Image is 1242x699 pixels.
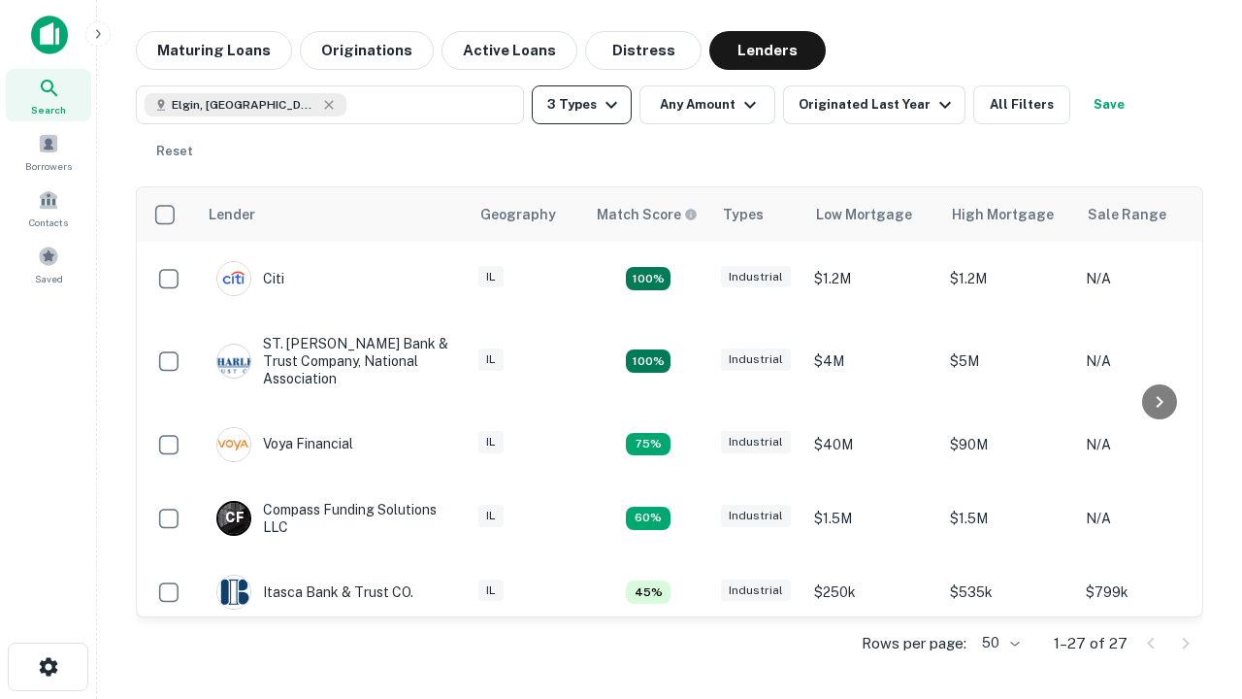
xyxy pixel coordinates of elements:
div: Itasca Bank & Trust CO. [216,575,413,610]
a: Contacts [6,182,91,234]
button: Maturing Loans [136,31,292,70]
button: 3 Types [532,85,632,124]
div: Types [723,203,764,226]
span: Elgin, [GEOGRAPHIC_DATA], [GEOGRAPHIC_DATA] [172,96,317,114]
th: Geography [469,187,585,242]
div: Sale Range [1088,203,1166,226]
th: Low Mortgage [804,187,940,242]
div: Lender [209,203,255,226]
div: IL [478,349,504,371]
a: Borrowers [6,125,91,178]
div: Matching Properties: 12, hasApolloMatch: undefined [626,349,670,373]
p: C F [225,508,244,528]
span: Saved [35,271,63,286]
a: Saved [6,238,91,290]
td: $535k [940,555,1076,629]
button: Lenders [709,31,826,70]
img: picture [217,576,250,609]
p: Rows per page: [862,632,966,655]
button: Elgin, [GEOGRAPHIC_DATA], [GEOGRAPHIC_DATA] [136,85,524,124]
div: Industrial [721,266,791,288]
div: Low Mortgage [816,203,912,226]
th: Lender [197,187,469,242]
td: $250k [804,555,940,629]
img: capitalize-icon.png [31,16,68,54]
div: Geography [480,203,556,226]
a: Search [6,69,91,121]
div: IL [478,580,504,602]
div: IL [478,505,504,527]
th: Types [711,187,804,242]
div: Matching Properties: 3, hasApolloMatch: undefined [626,581,670,604]
img: picture [217,345,250,378]
td: $1.5M [804,482,940,555]
div: Industrial [721,349,791,371]
img: picture [217,262,250,295]
button: Originations [300,31,434,70]
div: Originated Last Year [799,93,957,116]
iframe: Chat Widget [1145,544,1242,637]
td: $1.2M [804,242,940,316]
div: Industrial [721,505,791,527]
div: Capitalize uses an advanced AI algorithm to match your search with the best lender. The match sco... [597,204,698,225]
div: Matching Properties: 5, hasApolloMatch: undefined [626,433,670,456]
td: $4M [804,316,940,408]
td: $1.5M [940,482,1076,555]
button: Any Amount [639,85,775,124]
button: Active Loans [441,31,577,70]
div: Compass Funding Solutions LLC [216,501,449,536]
button: Save your search to get updates of matches that match your search criteria. [1078,85,1140,124]
p: 1–27 of 27 [1054,632,1128,655]
div: Matching Properties: 4, hasApolloMatch: undefined [626,507,670,530]
div: Voya Financial [216,427,353,462]
div: IL [478,431,504,453]
button: All Filters [973,85,1070,124]
div: IL [478,266,504,288]
span: Borrowers [25,158,72,174]
th: Capitalize uses an advanced AI algorithm to match your search with the best lender. The match sco... [585,187,711,242]
td: $90M [940,408,1076,482]
div: Citi [216,261,284,296]
div: Industrial [721,580,791,602]
td: $40M [804,408,940,482]
div: ST. [PERSON_NAME] Bank & Trust Company, National Association [216,335,449,388]
div: Matching Properties: 9, hasApolloMatch: undefined [626,267,670,290]
h6: Match Score [597,204,694,225]
div: High Mortgage [952,203,1054,226]
td: $1.2M [940,242,1076,316]
div: Industrial [721,431,791,453]
span: Search [31,102,66,117]
button: Distress [585,31,702,70]
button: Reset [144,132,206,171]
div: 50 [974,629,1023,657]
button: Originated Last Year [783,85,965,124]
td: $5M [940,316,1076,408]
span: Contacts [29,215,68,230]
img: picture [217,428,250,461]
th: High Mortgage [940,187,1076,242]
